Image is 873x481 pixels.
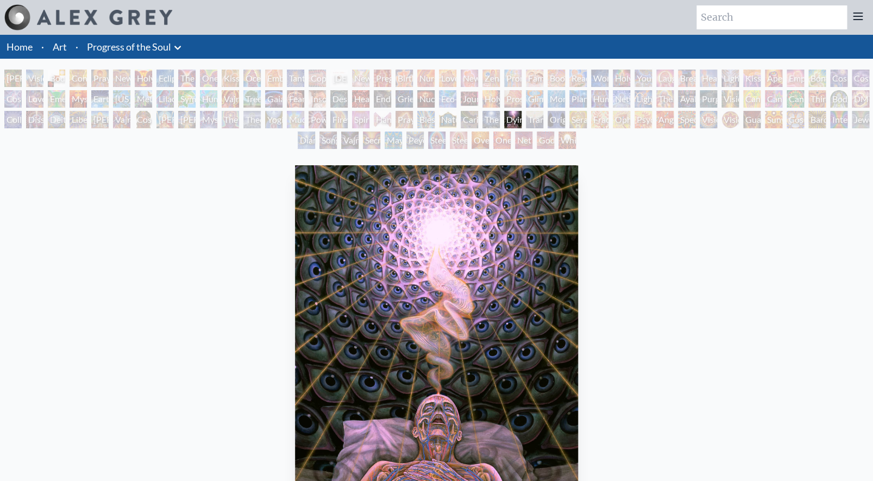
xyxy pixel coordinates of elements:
[200,111,217,128] div: Mystic Eye
[417,90,435,108] div: Nuclear Crucifixion
[200,90,217,108] div: Humming Bird
[156,90,174,108] div: Lilacs
[26,90,43,108] div: Love is a Cosmic Force
[91,90,109,108] div: Earth Energies
[265,111,282,128] div: Yogi & the Möbius Sphere
[830,70,847,87] div: Cosmic Creativity
[417,111,435,128] div: Blessing Hand
[548,111,565,128] div: Original Face
[222,111,239,128] div: The Seer
[504,70,522,87] div: Promise
[852,111,869,128] div: Jewel Being
[71,35,83,59] li: ·
[341,132,359,149] div: Vajra Being
[721,70,739,87] div: Lightweaver
[309,70,326,87] div: Copulating
[613,90,630,108] div: Networks
[591,70,608,87] div: Wonder
[363,132,380,149] div: Secret Writing Being
[417,70,435,87] div: Nursing
[156,70,174,87] div: Eclipse
[482,111,500,128] div: The Soul Finds It's Way
[656,111,674,128] div: Angel Skin
[439,90,456,108] div: Eco-Atlas
[330,90,348,108] div: Despair
[26,70,43,87] div: Visionary Origin of Language
[406,132,424,149] div: Peyote Being
[265,70,282,87] div: Embracing
[113,90,130,108] div: [US_STATE] Song
[330,111,348,128] div: Firewalking
[461,70,478,87] div: New Family
[319,132,337,149] div: Song of Vajra Being
[765,90,782,108] div: Cannabis Sutra
[200,70,217,87] div: One Taste
[70,111,87,128] div: Liberation Through Seeing
[743,111,761,128] div: Guardian of Infinite Vision
[548,70,565,87] div: Boo-boo
[787,70,804,87] div: Empowerment
[613,111,630,128] div: Ophanic Eyelash
[37,35,48,59] li: ·
[243,90,261,108] div: Tree & Person
[743,70,761,87] div: Kiss of the [MEDICAL_DATA]
[265,90,282,108] div: Gaia
[635,70,652,87] div: Young & Old
[852,90,869,108] div: DMT - The Spirit Molecule
[765,70,782,87] div: Aperture
[374,70,391,87] div: Pregnancy
[700,111,717,128] div: Vision Crystal
[70,90,87,108] div: Mysteriosa 2
[48,70,65,87] div: Body, Mind, Spirit
[352,70,369,87] div: Newborn
[135,90,152,108] div: Metamorphosis
[526,90,543,108] div: Glimpsing the Empyrean
[48,90,65,108] div: Emerald Grail
[87,39,171,54] a: Progress of the Soul
[91,70,109,87] div: Praying
[309,111,326,128] div: Power to the Peaceful
[700,70,717,87] div: Healing
[852,70,869,87] div: Cosmic Artist
[461,111,478,128] div: Caring
[548,90,565,108] div: Monochord
[526,70,543,87] div: Family
[656,70,674,87] div: Laughing Man
[53,39,67,54] a: Art
[526,111,543,128] div: Transfiguration
[178,70,196,87] div: The Kiss
[765,111,782,128] div: Sunyata
[298,132,315,149] div: Diamond Being
[808,70,826,87] div: Bond
[287,90,304,108] div: Fear
[374,90,391,108] div: Endarkenment
[222,70,239,87] div: Kissing
[808,111,826,128] div: Bardo Being
[450,132,467,149] div: Steeplehead 2
[569,70,587,87] div: Reading
[787,111,804,128] div: Cosmic Elf
[515,132,532,149] div: Net of Being
[830,90,847,108] div: Body/Mind as a Vibratory Field of Energy
[91,111,109,128] div: [PERSON_NAME]
[309,90,326,108] div: Insomnia
[787,90,804,108] div: Cannabacchus
[493,132,511,149] div: One
[482,90,500,108] div: Holy Fire
[70,70,87,87] div: Contemplation
[472,132,489,149] div: Oversoul
[635,111,652,128] div: Psychomicrograph of a Fractal Paisley Cherub Feather Tip
[135,70,152,87] div: Holy Grail
[7,41,33,53] a: Home
[352,111,369,128] div: Spirit Animates the Flesh
[504,90,522,108] div: Prostration
[178,111,196,128] div: [PERSON_NAME]
[330,70,348,87] div: [DEMOGRAPHIC_DATA] Embryo
[558,132,576,149] div: White Light
[591,90,608,108] div: Human Geometry
[135,111,152,128] div: Cosmic [DEMOGRAPHIC_DATA]
[635,90,652,108] div: Lightworker
[4,70,22,87] div: [PERSON_NAME] & Eve
[696,5,847,29] input: Search
[222,90,239,108] div: Vajra Horse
